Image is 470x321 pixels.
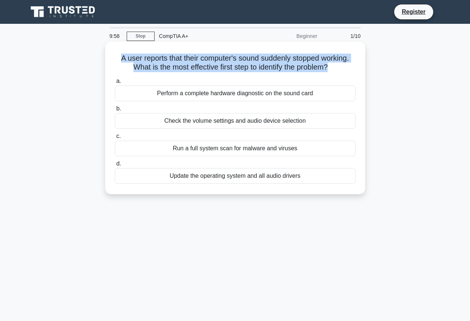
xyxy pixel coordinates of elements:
div: 9:58 [105,29,127,44]
div: CompTIA A+ [155,29,257,44]
div: Perform a complete hardware diagnostic on the sound card [115,86,356,101]
a: Stop [127,32,155,41]
h5: A user reports that their computer's sound suddenly stopped working. What is the most effective f... [114,54,356,72]
div: 1/10 [322,29,365,44]
span: d. [116,160,121,167]
span: b. [116,105,121,112]
div: Run a full system scan for malware and viruses [115,141,356,156]
span: c. [116,133,121,139]
div: Update the operating system and all audio drivers [115,168,356,184]
a: Register [397,7,430,16]
span: a. [116,78,121,84]
div: Beginner [257,29,322,44]
div: Check the volume settings and audio device selection [115,113,356,129]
